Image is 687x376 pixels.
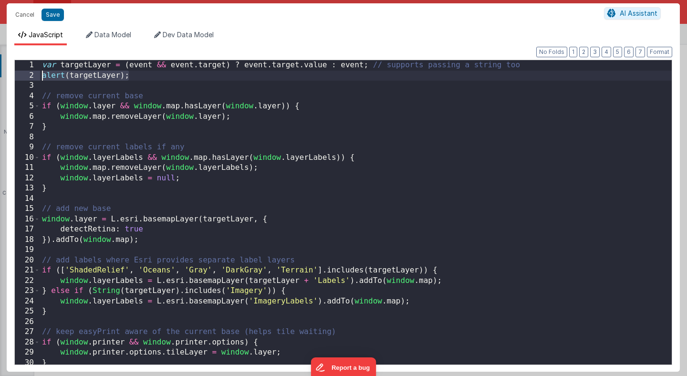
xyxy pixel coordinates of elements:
[15,235,40,245] div: 18
[15,306,40,317] div: 25
[15,71,40,81] div: 2
[15,101,40,112] div: 5
[590,47,600,57] button: 3
[15,163,40,173] div: 11
[15,194,40,204] div: 14
[15,112,40,122] div: 6
[15,317,40,327] div: 26
[15,224,40,235] div: 17
[15,276,40,286] div: 22
[15,132,40,143] div: 8
[15,286,40,296] div: 23
[613,47,622,57] button: 5
[15,265,40,276] div: 21
[15,347,40,358] div: 29
[15,255,40,266] div: 20
[15,173,40,184] div: 12
[15,296,40,307] div: 24
[15,204,40,214] div: 15
[29,31,63,39] span: JavaScript
[15,183,40,194] div: 13
[94,31,131,39] span: Data Model
[602,47,611,57] button: 4
[15,214,40,225] div: 16
[15,91,40,102] div: 4
[579,47,588,57] button: 2
[536,47,567,57] button: No Folds
[42,9,64,21] button: Save
[635,47,645,57] button: 7
[15,337,40,348] div: 28
[15,81,40,91] div: 3
[647,47,672,57] button: Format
[604,7,661,20] button: AI Assistant
[15,122,40,132] div: 7
[10,8,39,21] button: Cancel
[15,153,40,163] div: 10
[15,142,40,153] div: 9
[15,245,40,255] div: 19
[15,60,40,71] div: 1
[163,31,214,39] span: Dev Data Model
[15,327,40,337] div: 27
[624,47,634,57] button: 6
[620,9,657,17] span: AI Assistant
[569,47,577,57] button: 1
[15,358,40,368] div: 30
